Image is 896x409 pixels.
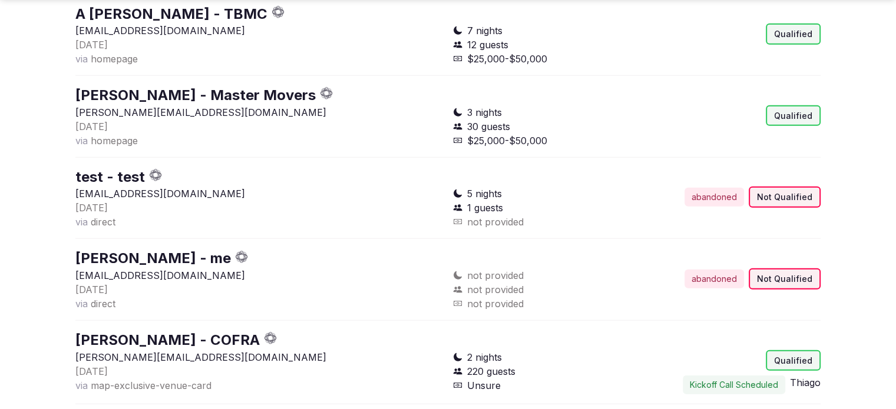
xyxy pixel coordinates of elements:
[75,119,108,134] button: [DATE]
[75,284,108,295] span: [DATE]
[766,105,821,127] div: Qualified
[453,52,632,66] div: $25,000-$50,000
[75,380,88,391] span: via
[467,201,503,215] span: 1 guests
[467,364,515,378] span: 220 guests
[75,24,444,38] p: [EMAIL_ADDRESS][DOMAIN_NAME]
[453,378,632,393] div: Unsure
[91,380,211,391] span: map-exclusive-venue-card
[91,298,115,310] span: direct
[467,38,508,52] span: 12 guests
[467,105,502,119] span: 3 nights
[75,5,267,22] a: A [PERSON_NAME] - TBMC
[75,298,88,310] span: via
[75,365,108,377] span: [DATE]
[766,24,821,45] div: Qualified
[453,134,632,148] div: $25,000-$50,000
[75,85,316,105] button: [PERSON_NAME] - Master Movers
[75,87,316,104] a: [PERSON_NAME] - Master Movers
[749,187,821,208] div: Not Qualified
[766,350,821,371] div: Qualified
[685,188,744,207] div: abandoned
[91,135,138,147] span: homepage
[75,167,145,187] button: test - test
[75,216,88,228] span: via
[75,250,231,267] a: [PERSON_NAME] - me
[790,375,821,390] button: Thiago
[467,282,524,297] span: not provided
[91,216,115,228] span: direct
[467,350,502,364] span: 2 nights
[467,119,510,134] span: 30 guests
[75,135,88,147] span: via
[75,105,444,119] p: [PERSON_NAME][EMAIL_ADDRESS][DOMAIN_NAME]
[75,282,108,297] button: [DATE]
[683,375,785,394] button: Kickoff Call Scheduled
[75,330,260,350] button: [PERSON_NAME] - COFRA
[467,268,524,282] span: not provided
[75,201,108,215] button: [DATE]
[749,268,821,290] div: Not Qualified
[75,331,260,348] a: [PERSON_NAME] - COFRA
[75,168,145,185] a: test - test
[91,53,138,65] span: homepage
[75,248,231,268] button: [PERSON_NAME] - me
[75,364,108,378] button: [DATE]
[75,268,444,282] p: [EMAIL_ADDRESS][DOMAIN_NAME]
[453,297,632,311] div: not provided
[467,187,502,201] span: 5 nights
[75,350,444,364] p: [PERSON_NAME][EMAIL_ADDRESS][DOMAIN_NAME]
[75,121,108,132] span: [DATE]
[75,53,88,65] span: via
[453,215,632,229] div: not provided
[75,4,267,24] button: A [PERSON_NAME] - TBMC
[75,38,108,52] button: [DATE]
[75,187,444,201] p: [EMAIL_ADDRESS][DOMAIN_NAME]
[685,270,744,288] div: abandoned
[467,24,502,38] span: 7 nights
[75,39,108,51] span: [DATE]
[75,202,108,214] span: [DATE]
